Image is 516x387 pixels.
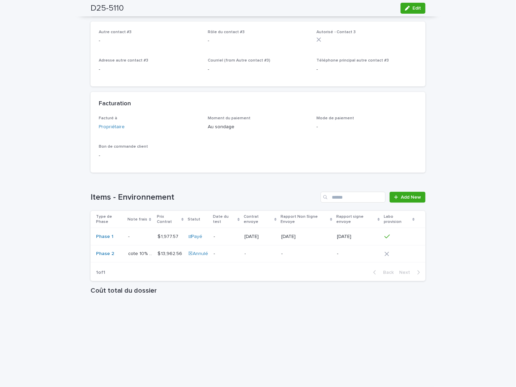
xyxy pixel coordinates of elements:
a: Phase 2 [96,251,114,257]
p: [DATE] [337,234,379,240]
button: Next [396,269,425,276]
h2: Facturation [99,100,131,108]
a: Add New [390,192,425,203]
p: [DATE] [281,234,331,240]
tr: Phase 2 cote 10% kscote 10% ks $ 13,962.56$ 13,962.56 ☒Annulé ---- [91,245,425,263]
span: Facturé à [99,116,117,120]
p: Rapport Non Signe Envoye [281,213,328,226]
p: Note frais [127,216,147,223]
span: Edit [412,6,421,11]
p: - [316,66,417,73]
span: Courriel (from Autre contact #3) [208,58,270,63]
p: Au sondage [208,123,309,131]
span: Next [399,270,414,275]
span: Back [379,270,394,275]
span: Autorisé - Contact 3 [316,30,356,34]
p: Type de Phase [96,213,123,226]
tr: Phase 1 -- $ 1,977.57$ 1,977.57 ☑Payé -[DATE][DATE][DATE] [91,228,425,245]
p: - [208,37,309,44]
p: cote 10% ks [128,250,153,257]
p: - [337,251,379,257]
input: Search [321,192,385,203]
span: Autre contact #3 [99,30,132,34]
p: - [99,66,200,73]
p: [DATE] [245,234,276,240]
p: Prix Contrat [157,213,179,226]
h1: Coût total du dossier [91,286,425,295]
p: - [128,232,131,240]
button: Edit [400,3,425,14]
p: Contrat envoye [244,213,273,226]
p: Rapport signe envoye [336,213,376,226]
p: Statut [188,216,200,223]
p: - [214,251,239,257]
h1: Items - Environnement [91,192,318,202]
p: - [281,251,331,257]
p: - [208,66,309,73]
span: Add New [401,195,421,200]
span: Adresse autre contact #3 [99,58,148,63]
p: $ 13,962.56 [158,250,184,257]
p: - [245,251,276,257]
span: Mode de paiement [316,116,354,120]
span: Bon de commande client [99,145,148,149]
a: Phase 1 [96,234,113,240]
span: Téléphone principal autre contact #3 [316,58,389,63]
p: - [316,123,417,131]
a: Propriétaire [99,123,125,131]
a: ☑Payé [188,234,202,240]
a: ☒Annulé [188,251,208,257]
p: Date du test [213,213,236,226]
span: Moment du paiement [208,116,250,120]
p: - [214,234,239,240]
p: 1 of 1 [91,264,111,281]
p: $ 1,977.57 [158,232,180,240]
p: - [99,37,200,44]
h2: D25-5110 [91,3,124,13]
p: - [99,152,200,159]
span: Rôle du contact #3 [208,30,245,34]
button: Back [368,269,396,276]
p: Labo provision [384,213,411,226]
